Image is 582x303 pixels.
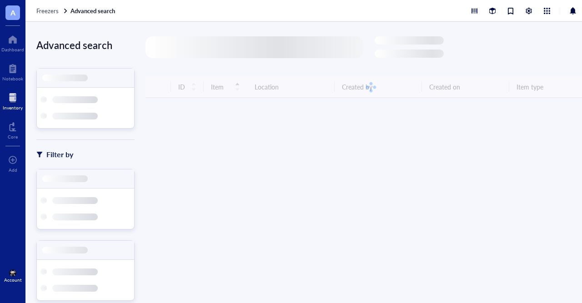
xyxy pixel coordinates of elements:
[1,32,24,52] a: Dashboard
[8,119,18,139] a: Core
[4,277,22,283] div: Account
[8,134,18,139] div: Core
[3,105,23,110] div: Inventory
[36,36,135,54] div: Advanced search
[10,7,15,18] span: A
[9,167,17,173] div: Add
[36,7,69,15] a: Freezers
[9,269,16,277] img: e93b310a-48b0-4c5e-bf70-c7d8ac29cdb4.jpeg
[46,149,73,160] div: Filter by
[70,7,117,15] a: Advanced search
[36,6,59,15] span: Freezers
[2,61,23,81] a: Notebook
[1,47,24,52] div: Dashboard
[3,90,23,110] a: Inventory
[2,76,23,81] div: Notebook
